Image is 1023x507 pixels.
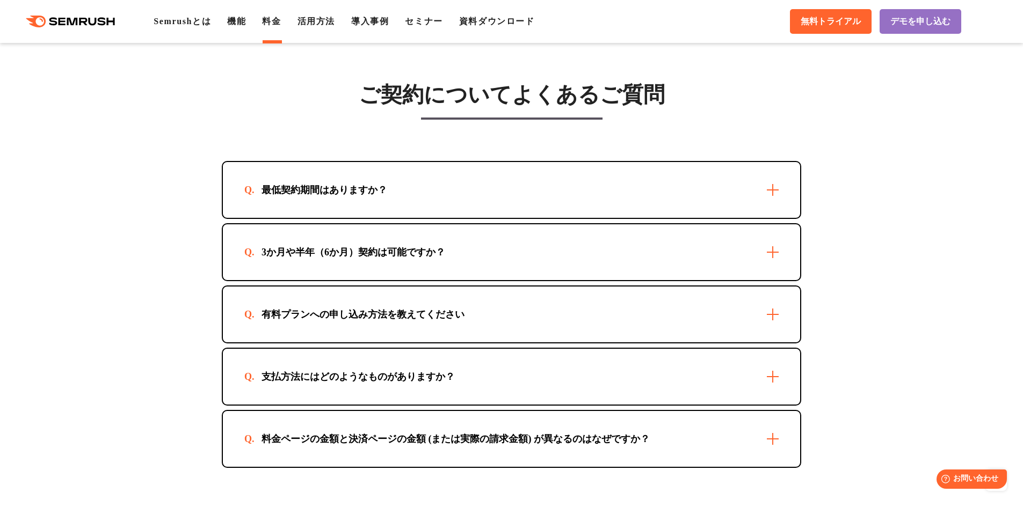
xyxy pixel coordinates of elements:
[890,16,951,27] span: デモを申し込む
[801,16,861,27] span: 無料トライアル
[351,17,389,26] a: 導入事例
[262,17,281,26] a: 料金
[880,9,961,34] a: デモを申し込む
[154,17,211,26] a: Semrushとは
[244,246,462,259] div: 3か月や半年（6か月）契約は可能ですか？
[298,17,335,26] a: 活用方法
[244,308,482,321] div: 有料プランへの申し込み方法を教えてください
[405,17,442,26] a: セミナー
[222,82,801,108] h3: ご契約についてよくあるご質問
[790,9,872,34] a: 無料トライアル
[244,370,472,383] div: 支払方法にはどのようなものがありますか？
[227,17,246,26] a: 機能
[927,465,1011,495] iframe: Help widget launcher
[459,17,535,26] a: 資料ダウンロード
[244,183,404,196] div: 最低契約期間はありますか？
[244,432,667,445] div: 料金ページの金額と決済ページの金額 (または実際の請求金額) が異なるのはなぜですか？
